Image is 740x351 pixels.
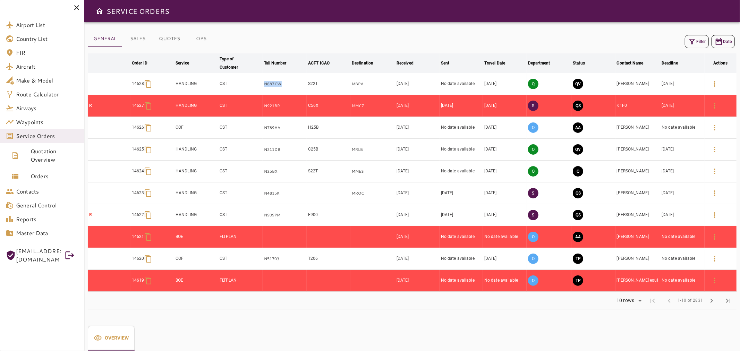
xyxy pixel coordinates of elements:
div: ACFT ICAO [308,59,330,67]
td: [DATE] [440,95,483,117]
td: [DATE] [660,73,705,95]
td: [PERSON_NAME] [615,248,661,270]
p: Q [528,144,538,155]
td: S22T [307,161,350,182]
button: Open drawer [93,4,107,18]
p: N909PM [264,212,305,218]
button: Details [706,229,723,245]
p: Q [528,166,538,177]
td: [PERSON_NAME] [615,117,661,139]
span: Sent [441,59,459,67]
span: Waypoints [16,118,79,126]
td: No date available [440,117,483,139]
td: [DATE] [660,139,705,161]
td: [DATE] [660,95,705,117]
p: S [528,188,538,198]
button: QUOTE SENT [573,188,583,198]
span: Department [528,59,559,67]
h6: SERVICE ORDERS [107,6,169,17]
div: Travel Date [484,59,505,67]
div: basic tabs example [88,326,135,351]
span: Country List [16,35,79,43]
span: Previous Page [661,292,678,309]
td: [DATE] [395,95,440,117]
td: [PERSON_NAME] egui [615,270,661,292]
p: N25BX [264,169,305,174]
button: Details [706,97,723,114]
td: [PERSON_NAME] [615,73,661,95]
td: [DATE] [395,117,440,139]
p: MMCZ [352,103,394,109]
button: OPS [186,31,217,47]
button: Filter [685,35,709,48]
span: Deadline [662,59,687,67]
p: N687CW [264,81,305,87]
span: Travel Date [484,59,514,67]
span: Tail Number [264,59,295,67]
td: No date available [440,161,483,182]
td: HANDLING [174,139,218,161]
p: 14625 [132,146,144,152]
td: [DATE] [660,182,705,204]
div: Order ID [132,59,147,67]
div: Destination [352,59,373,67]
span: Aircraft [16,62,79,71]
td: FLTPLAN [218,226,263,248]
td: HANDLING [174,204,218,226]
button: QUOTING [573,166,583,177]
td: BOE [174,226,218,248]
span: [EMAIL_ADDRESS][DOMAIN_NAME] [16,247,61,264]
span: Contacts [16,187,79,196]
td: [DATE] [660,161,705,182]
button: Details [706,76,723,92]
td: [DATE] [395,204,440,226]
span: Service Orders [16,132,79,140]
div: Service [176,59,189,67]
span: Last Page [720,292,737,309]
td: No date available [440,226,483,248]
td: [DATE] [395,182,440,204]
td: [DATE] [440,204,483,226]
button: SALES [122,31,153,47]
p: 14623 [132,190,144,196]
button: QUOTE SENT [573,101,583,111]
p: 14626 [132,125,144,130]
p: O [528,232,538,242]
p: MMES [352,169,394,174]
p: 14620 [132,256,144,262]
p: 14624 [132,168,144,174]
td: No date available [440,139,483,161]
td: CST [218,73,263,95]
td: [PERSON_NAME] [615,182,661,204]
td: CST [218,248,263,270]
span: Quotation Overview [31,147,79,164]
p: N4815K [264,190,305,196]
td: H25B [307,117,350,139]
td: CST [218,117,263,139]
td: [DATE] [440,182,483,204]
p: Q [528,79,538,89]
td: [DATE] [395,139,440,161]
td: [DATE] [483,73,527,95]
div: Deadline [662,59,678,67]
td: BOE [174,270,218,292]
span: Order ID [132,59,156,67]
p: S [528,101,538,111]
td: [DATE] [483,161,527,182]
p: N921BR [264,103,305,109]
td: T206 [307,248,350,270]
div: 10 rows [612,296,644,306]
div: Type of Customer [220,55,252,71]
td: [DATE] [395,248,440,270]
td: [DATE] [483,117,527,139]
div: Tail Number [264,59,286,67]
p: O [528,122,538,133]
p: 14627 [132,103,144,109]
td: [DATE] [395,270,440,292]
button: Details [706,207,723,223]
p: R [89,212,129,218]
td: [DATE] [483,204,527,226]
div: 10 rows [615,298,636,303]
td: COF [174,117,218,139]
p: 14621 [132,234,144,240]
